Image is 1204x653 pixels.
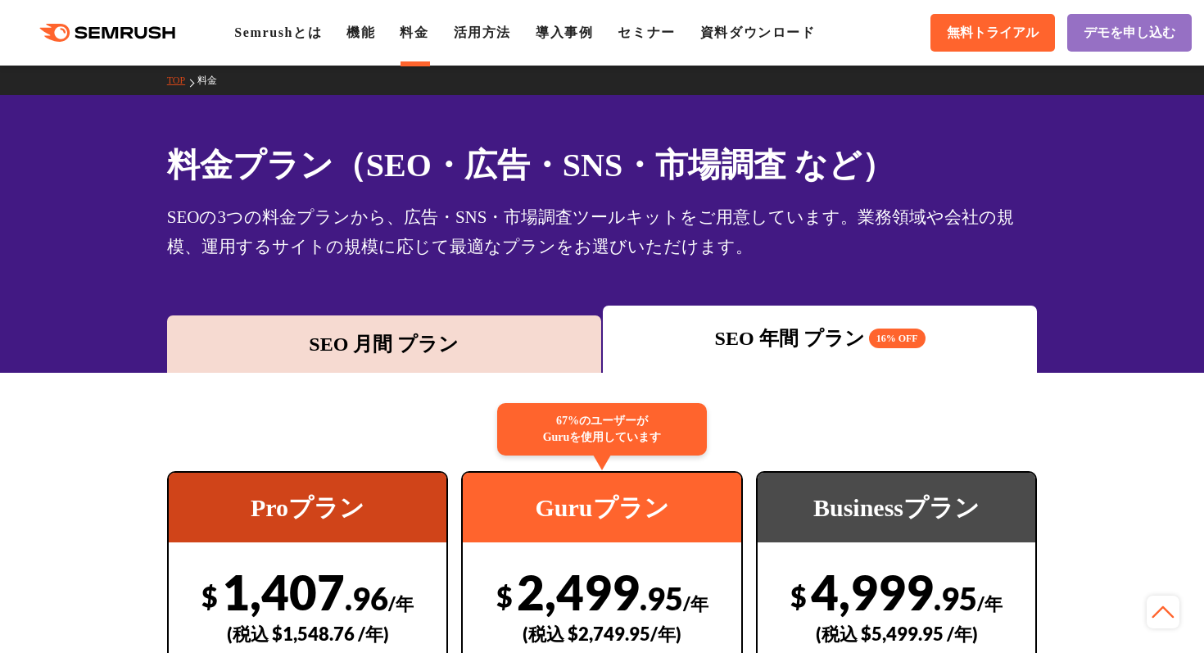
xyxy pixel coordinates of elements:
a: Semrushとは [234,25,322,39]
a: 導入事例 [536,25,593,39]
a: 料金 [400,25,428,39]
iframe: Help widget launcher [1058,589,1186,635]
span: デモを申し込む [1084,25,1175,42]
div: 67%のユーザーが Guruを使用しています [497,403,707,456]
div: Guruプラン [463,473,741,542]
span: /年 [683,592,708,614]
div: SEO 月間 プラン [175,329,593,359]
span: /年 [388,592,414,614]
div: SEOの3つの料金プランから、広告・SNS・市場調査ツールキットをご用意しています。業務領域や会社の規模、運用するサイトの規模に応じて最適なプランをお選びいただけます。 [167,202,1038,261]
span: /年 [977,592,1003,614]
a: TOP [167,75,197,86]
a: 機能 [346,25,375,39]
span: .95 [640,579,683,617]
a: 資料ダウンロード [700,25,816,39]
span: $ [496,579,513,613]
a: 活用方法 [454,25,511,39]
h1: 料金プラン（SEO・広告・SNS・市場調査 など） [167,141,1038,189]
span: $ [201,579,218,613]
a: 料金 [197,75,229,86]
span: .95 [934,579,977,617]
div: Businessプラン [758,473,1036,542]
span: .96 [345,579,388,617]
div: SEO 年間 プラン [611,324,1029,353]
a: デモを申し込む [1067,14,1192,52]
a: セミナー [618,25,675,39]
div: Proプラン [169,473,447,542]
span: 無料トライアル [947,25,1039,42]
span: $ [790,579,807,613]
a: 無料トライアル [930,14,1055,52]
span: 16% OFF [869,329,926,348]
